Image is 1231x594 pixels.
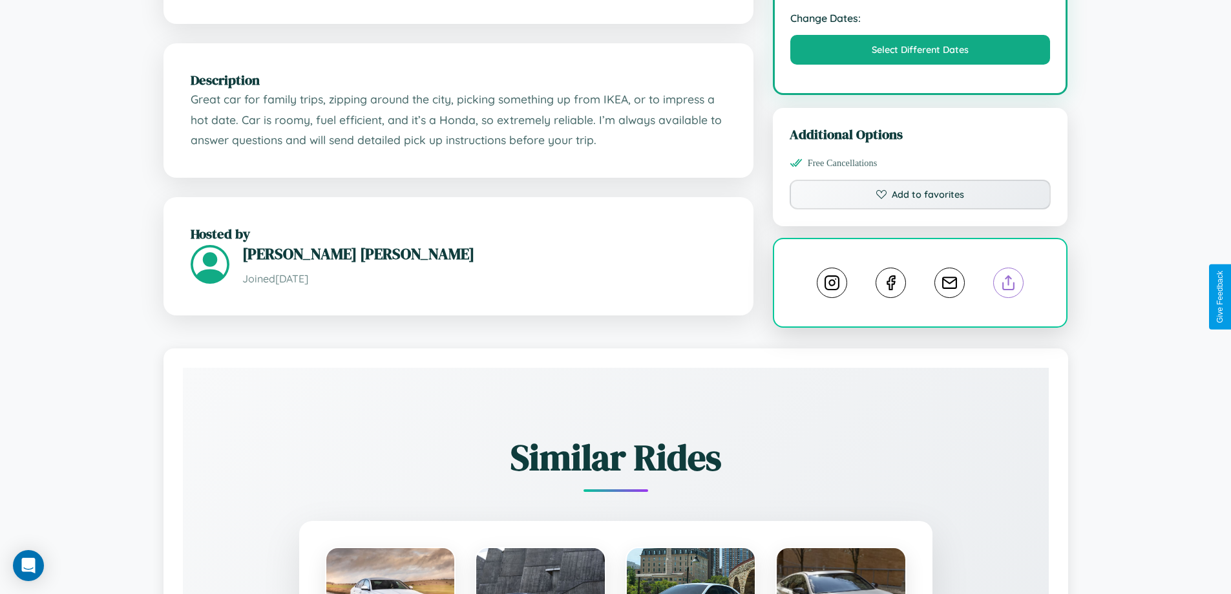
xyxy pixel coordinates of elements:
p: Great car for family trips, zipping around the city, picking something up from IKEA, or to impres... [191,89,726,151]
h3: [PERSON_NAME] [PERSON_NAME] [242,243,726,264]
h2: Description [191,70,726,89]
button: Add to favorites [790,180,1051,209]
h2: Similar Rides [228,432,1004,482]
span: Free Cancellations [808,158,878,169]
div: Give Feedback [1215,271,1225,323]
strong: Change Dates: [790,12,1051,25]
div: Open Intercom Messenger [13,550,44,581]
h3: Additional Options [790,125,1051,143]
button: Select Different Dates [790,35,1051,65]
p: Joined [DATE] [242,270,726,288]
h2: Hosted by [191,224,726,243]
